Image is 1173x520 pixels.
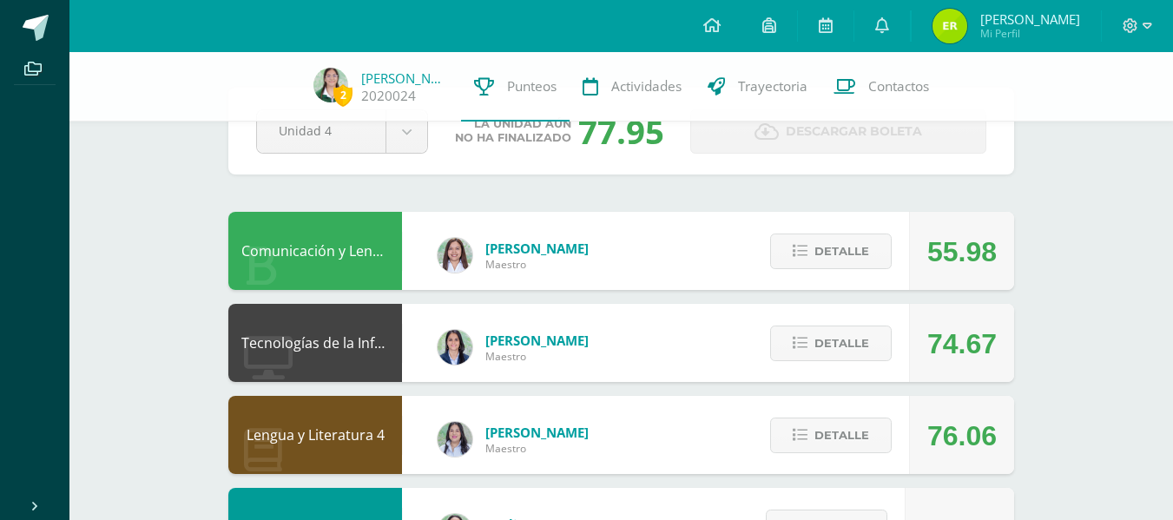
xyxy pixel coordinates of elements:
img: 9db676fc8b080963f54a3fff446b5ac6.png [313,68,348,102]
a: Unidad 4 [257,110,427,153]
span: Contactos [868,77,929,95]
span: [PERSON_NAME] [980,10,1080,28]
div: Tecnologías de la Información y la Comunicación 4 [228,304,402,382]
span: [PERSON_NAME] [485,332,589,349]
span: Trayectoria [738,77,807,95]
span: Detalle [814,327,869,359]
span: Maestro [485,441,589,456]
a: Contactos [820,52,942,122]
div: 76.06 [927,397,997,475]
span: Mi Perfil [980,26,1080,41]
div: 55.98 [927,213,997,291]
a: Actividades [570,52,695,122]
a: Trayectoria [695,52,820,122]
span: Punteos [507,77,557,95]
a: [PERSON_NAME] [361,69,448,87]
a: Punteos [461,52,570,122]
img: df6a3bad71d85cf97c4a6d1acf904499.png [438,422,472,457]
button: Detalle [770,234,892,269]
div: 74.67 [927,305,997,383]
span: Descargar boleta [786,110,922,153]
span: Detalle [814,419,869,451]
span: Maestro [485,257,589,272]
span: [PERSON_NAME] [485,424,589,441]
button: Detalle [770,326,892,361]
span: Detalle [814,235,869,267]
div: Lengua y Literatura 4 [228,396,402,474]
img: 0325c83014a08ebd632e9dbd983d4b0b.png [932,9,967,43]
img: acecb51a315cac2de2e3deefdb732c9f.png [438,238,472,273]
img: 7489ccb779e23ff9f2c3e89c21f82ed0.png [438,330,472,365]
button: Detalle [770,418,892,453]
span: Unidad 4 [279,110,364,151]
span: Actividades [611,77,682,95]
span: 2 [333,84,353,106]
div: 77.95 [578,109,664,154]
a: 2020024 [361,87,416,105]
span: La unidad aún no ha finalizado [455,117,571,145]
span: Maestro [485,349,589,364]
span: [PERSON_NAME] [485,240,589,257]
div: Comunicación y Lenguaje L3 Inglés 4 [228,212,402,290]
